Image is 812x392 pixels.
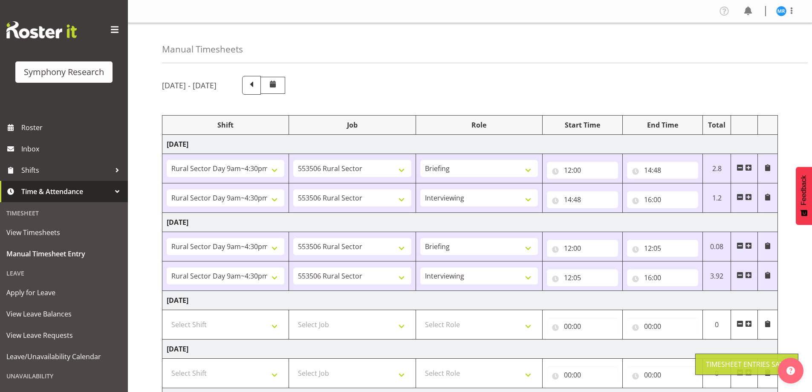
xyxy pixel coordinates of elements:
input: Click to select... [627,191,698,208]
input: Click to select... [547,318,618,335]
div: Job [293,120,411,130]
div: Unavailability [2,367,126,385]
div: Total [707,120,727,130]
td: [DATE] [162,135,778,154]
input: Click to select... [627,366,698,383]
input: Click to select... [627,318,698,335]
input: Click to select... [547,162,618,179]
td: 1.2 [702,183,731,213]
div: Leave [2,264,126,282]
input: Click to select... [627,269,698,286]
a: View Timesheets [2,222,126,243]
span: Leave/Unavailability Calendar [6,350,121,363]
td: 0.08 [702,232,731,261]
td: 3.92 [702,261,731,291]
a: Leave/Unavailability Calendar [2,346,126,367]
span: Apply for Leave [6,286,121,299]
span: Roster [21,121,124,134]
input: Click to select... [547,191,618,208]
span: View Leave Balances [6,308,121,320]
div: Start Time [547,120,618,130]
input: Click to select... [627,240,698,257]
a: View Leave Requests [2,325,126,346]
td: [DATE] [162,291,778,310]
span: View Timesheets [6,226,121,239]
div: Symphony Research [24,66,104,78]
span: Shifts [21,164,111,177]
img: Rosterit website logo [6,21,77,38]
img: michael-robinson11856.jpg [776,6,786,16]
div: Timesheet [2,204,126,222]
span: Inbox [21,142,124,155]
h4: Manual Timesheets [162,44,243,54]
button: Feedback - Show survey [796,167,812,225]
div: End Time [627,120,698,130]
input: Click to select... [627,162,698,179]
span: Feedback [800,175,808,205]
a: View Leave Balances [2,303,126,325]
div: Shift [167,120,284,130]
td: 2.8 [702,154,731,183]
td: 0 [702,310,731,340]
a: Apply for Leave [2,282,126,303]
div: Timesheet Entries Save [706,359,788,369]
div: Role [420,120,538,130]
img: help-xxl-2.png [786,366,795,375]
span: Time & Attendance [21,185,111,198]
input: Click to select... [547,366,618,383]
h5: [DATE] - [DATE] [162,81,217,90]
span: View Leave Requests [6,329,121,342]
span: Manual Timesheet Entry [6,247,121,260]
td: [DATE] [162,340,778,359]
td: [DATE] [162,213,778,232]
a: Manual Timesheet Entry [2,243,126,264]
input: Click to select... [547,269,618,286]
input: Click to select... [547,240,618,257]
